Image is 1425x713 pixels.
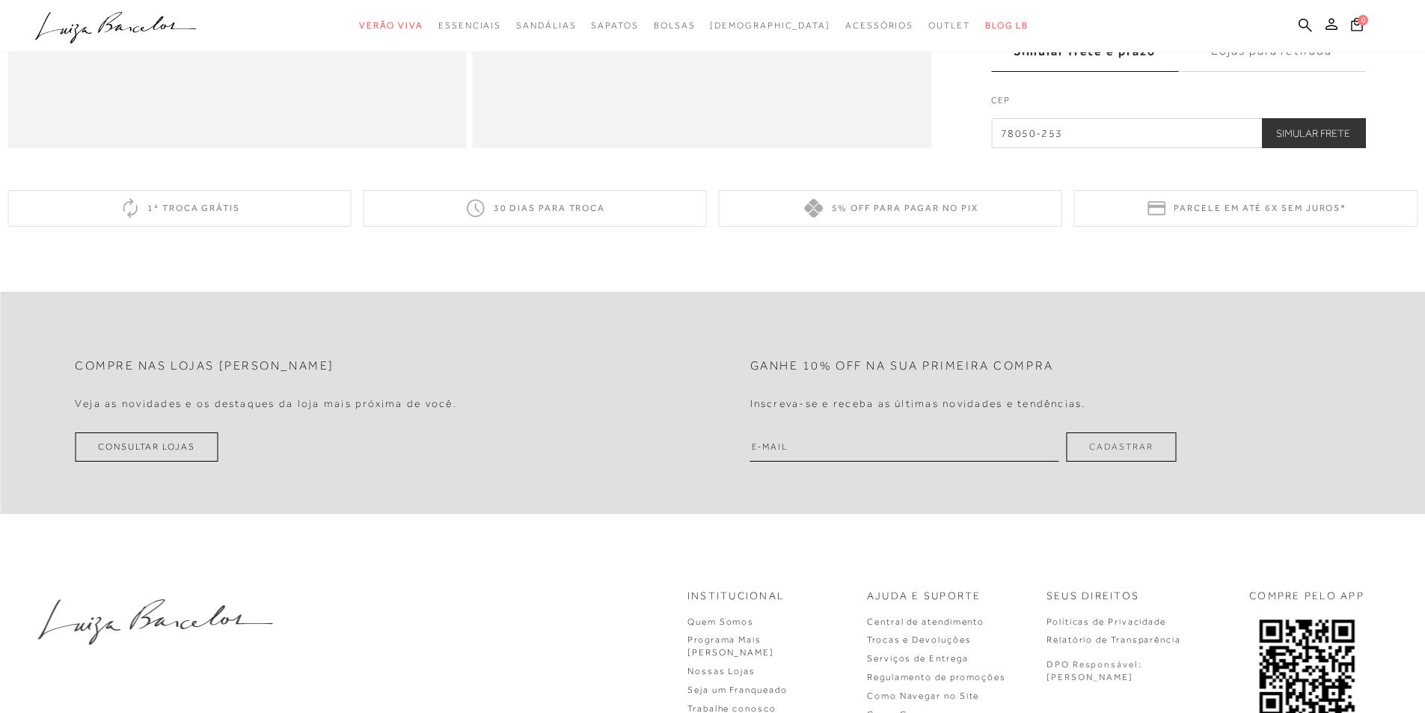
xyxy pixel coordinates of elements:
[845,20,913,31] span: Acessórios
[867,691,979,701] a: Como Navegar no Site
[1249,589,1364,604] p: COMPRE PELO APP
[845,12,913,40] a: categoryNavScreenReaderText
[750,359,1054,373] h2: Ganhe 10% off na sua primeira compra
[687,589,785,604] p: Institucional
[710,20,830,31] span: [DEMOGRAPHIC_DATA]
[591,12,638,40] a: categoryNavScreenReaderText
[1346,16,1367,37] button: 0
[687,634,774,658] a: Programa Mais [PERSON_NAME]
[750,397,1086,410] h4: Inscreva-se e receba as últimas novidades e tendências.
[359,20,423,31] span: Verão Viva
[985,20,1029,31] span: BLOG LB
[516,12,576,40] a: categoryNavScreenReaderText
[867,672,1006,682] a: Regulamento de promoções
[687,666,756,676] a: Nossas Lojas
[75,432,218,462] a: Consultar Lojas
[359,12,423,40] a: categoryNavScreenReaderText
[1074,190,1418,227] div: Parcele em até 6x sem juros*
[1046,658,1142,684] p: DPO Responsável: [PERSON_NAME]
[1066,432,1176,462] button: Cadastrar
[867,653,968,664] a: Serviços de Entrega
[37,599,272,645] img: luiza-barcelos.png
[75,397,457,410] h4: Veja as novidades e os destaques da loja mais próxima de você.
[1046,616,1166,627] a: Políticas de Privacidade
[928,20,970,31] span: Outlet
[1046,634,1181,645] a: Relatório de Transparência
[985,12,1029,40] a: BLOG LB
[991,118,1365,148] input: CEP
[654,20,696,31] span: Bolsas
[654,12,696,40] a: categoryNavScreenReaderText
[750,432,1059,462] input: E-mail
[7,190,351,227] div: 1ª troca grátis
[1046,589,1139,604] p: Seus Direitos
[516,20,576,31] span: Sandálias
[438,12,501,40] a: categoryNavScreenReaderText
[438,20,501,31] span: Essenciais
[991,94,1365,114] label: CEP
[867,634,971,645] a: Trocas e Devoluções
[719,190,1062,227] div: 5% off para pagar no PIX
[591,20,638,31] span: Sapatos
[1261,118,1365,148] button: Simular Frete
[75,359,334,373] h2: Compre nas lojas [PERSON_NAME]
[363,190,706,227] div: 30 dias para troca
[928,12,970,40] a: categoryNavScreenReaderText
[1358,15,1368,25] span: 0
[687,685,788,695] a: Seja um Franqueado
[710,12,830,40] a: noSubCategoriesText
[867,616,984,627] a: Central de atendimento
[867,589,981,604] p: Ajuda e Suporte
[687,616,754,627] a: Quem Somos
